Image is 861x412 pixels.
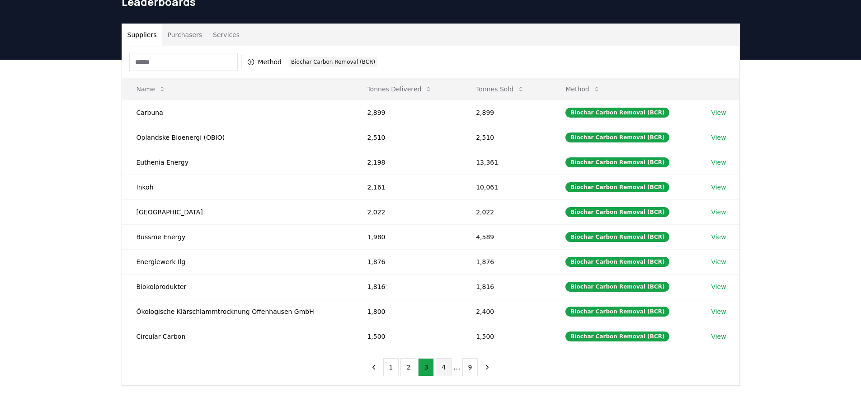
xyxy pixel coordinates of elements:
td: 2,022 [461,199,551,224]
div: Biochar Carbon Removal (BCR) [565,307,669,317]
td: Biokolprodukter [122,274,353,299]
td: 1,816 [353,274,461,299]
td: 4,589 [461,224,551,249]
div: Biochar Carbon Removal (BCR) [565,133,669,142]
a: View [711,158,726,167]
a: View [711,332,726,341]
td: 2,899 [461,100,551,125]
td: 1,876 [461,249,551,274]
a: View [711,133,726,142]
div: Biochar Carbon Removal (BCR) [565,108,669,118]
td: 13,361 [461,150,551,175]
td: 2,510 [353,125,461,150]
button: Tonnes Sold [469,80,532,98]
button: previous page [366,358,381,376]
div: Biochar Carbon Removal (BCR) [565,207,669,217]
button: Suppliers [122,24,162,46]
td: 2,022 [353,199,461,224]
button: 9 [462,358,478,376]
td: 1,800 [353,299,461,324]
td: 2,899 [353,100,461,125]
td: 2,400 [461,299,551,324]
button: Tonnes Delivered [360,80,439,98]
div: Biochar Carbon Removal (BCR) [565,331,669,341]
td: Energiewerk Ilg [122,249,353,274]
a: View [711,257,726,266]
a: View [711,208,726,217]
td: 10,061 [461,175,551,199]
div: Biochar Carbon Removal (BCR) [289,57,377,67]
button: Services [207,24,245,46]
td: 1,980 [353,224,461,249]
button: 2 [400,358,416,376]
div: Biochar Carbon Removal (BCR) [565,282,669,292]
td: Inkoh [122,175,353,199]
div: Biochar Carbon Removal (BCR) [565,157,669,167]
td: 1,500 [353,324,461,349]
td: Circular Carbon [122,324,353,349]
td: Euthenia Energy [122,150,353,175]
button: MethodBiochar Carbon Removal (BCR) [241,55,384,69]
td: Ökologische Klärschlammtrocknung Offenhausen GmbH [122,299,353,324]
td: [GEOGRAPHIC_DATA] [122,199,353,224]
td: 1,876 [353,249,461,274]
td: 1,500 [461,324,551,349]
td: Bussme Energy [122,224,353,249]
button: 3 [418,358,434,376]
td: Carbuna [122,100,353,125]
button: Method [558,80,607,98]
a: View [711,282,726,291]
button: 1 [383,358,399,376]
button: 4 [436,358,452,376]
td: 2,198 [353,150,461,175]
div: Biochar Carbon Removal (BCR) [565,257,669,267]
td: 2,161 [353,175,461,199]
td: Oplandske Bioenergi (OBIO) [122,125,353,150]
a: View [711,183,726,192]
a: View [711,307,726,316]
button: Purchasers [162,24,207,46]
div: Biochar Carbon Removal (BCR) [565,232,669,242]
td: 1,816 [461,274,551,299]
a: View [711,108,726,117]
div: Biochar Carbon Removal (BCR) [565,182,669,192]
button: next page [480,358,495,376]
button: Name [129,80,173,98]
td: 2,510 [461,125,551,150]
a: View [711,232,726,242]
li: ... [453,362,460,373]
